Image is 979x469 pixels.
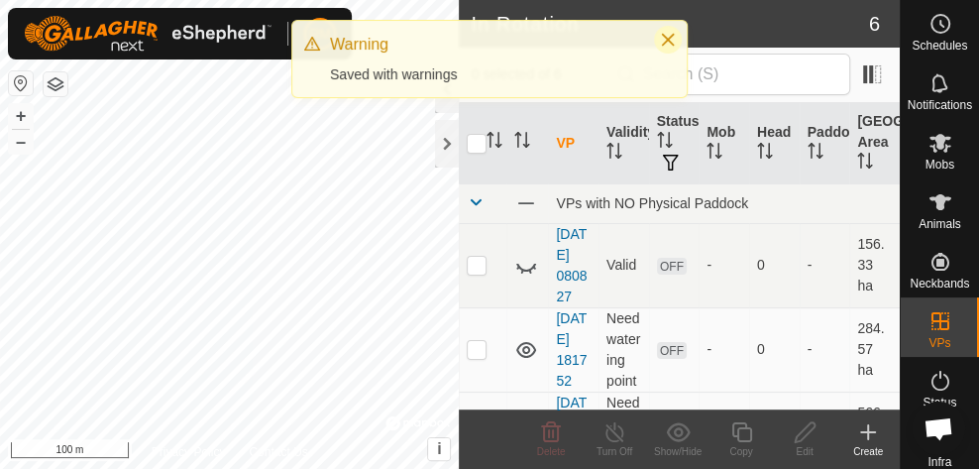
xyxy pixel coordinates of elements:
[800,307,850,392] td: -
[649,103,700,184] th: Status
[927,456,951,468] span: Infra
[556,310,587,389] a: [DATE] 181752
[925,159,954,171] span: Mobs
[9,71,33,95] button: Reset Map
[249,443,307,461] a: Contact Us
[709,444,773,459] div: Copy
[514,135,530,151] p-sorticon: Activate to sort
[849,103,900,184] th: [GEOGRAPHIC_DATA] Area
[654,26,682,54] button: Close
[537,446,566,457] span: Delete
[699,103,749,184] th: Mob
[9,130,33,154] button: –
[923,397,956,409] span: Status
[610,54,850,95] input: Search (S)
[749,307,800,392] td: 0
[598,307,649,392] td: Need watering point
[657,342,687,359] span: OFF
[152,443,226,461] a: Privacy Policy
[657,135,673,151] p-sorticon: Activate to sort
[44,72,67,96] button: Map Layers
[800,103,850,184] th: Paddock
[548,103,598,184] th: VP
[749,103,800,184] th: Head
[928,337,950,349] span: VPs
[556,226,587,304] a: [DATE] 080827
[849,223,900,307] td: 156.33 ha
[646,444,709,459] div: Show/Hide
[598,223,649,307] td: Valid
[707,339,741,360] div: -
[606,146,622,162] p-sorticon: Activate to sort
[583,444,646,459] div: Turn Off
[707,255,741,276] div: -
[757,146,773,162] p-sorticon: Activate to sort
[773,444,836,459] div: Edit
[598,103,649,184] th: Validity
[857,156,873,172] p-sorticon: Activate to sort
[657,258,687,275] span: OFF
[428,438,450,460] button: i
[556,195,892,211] div: VPs with NO Physical Paddock
[330,33,639,57] div: Warning
[471,12,868,36] h2: In Rotation
[330,64,639,85] div: Saved with warnings
[707,146,722,162] p-sorticon: Activate to sort
[9,104,33,128] button: +
[910,278,969,290] span: Neckbands
[912,402,965,455] div: Open chat
[808,146,823,162] p-sorticon: Activate to sort
[800,223,850,307] td: -
[749,223,800,307] td: 0
[437,440,441,457] span: i
[912,40,967,52] span: Schedules
[24,16,272,52] img: Gallagher Logo
[908,99,972,111] span: Notifications
[487,135,502,151] p-sorticon: Activate to sort
[919,218,961,230] span: Animals
[836,444,900,459] div: Create
[869,9,880,39] span: 6
[849,307,900,392] td: 284.57 ha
